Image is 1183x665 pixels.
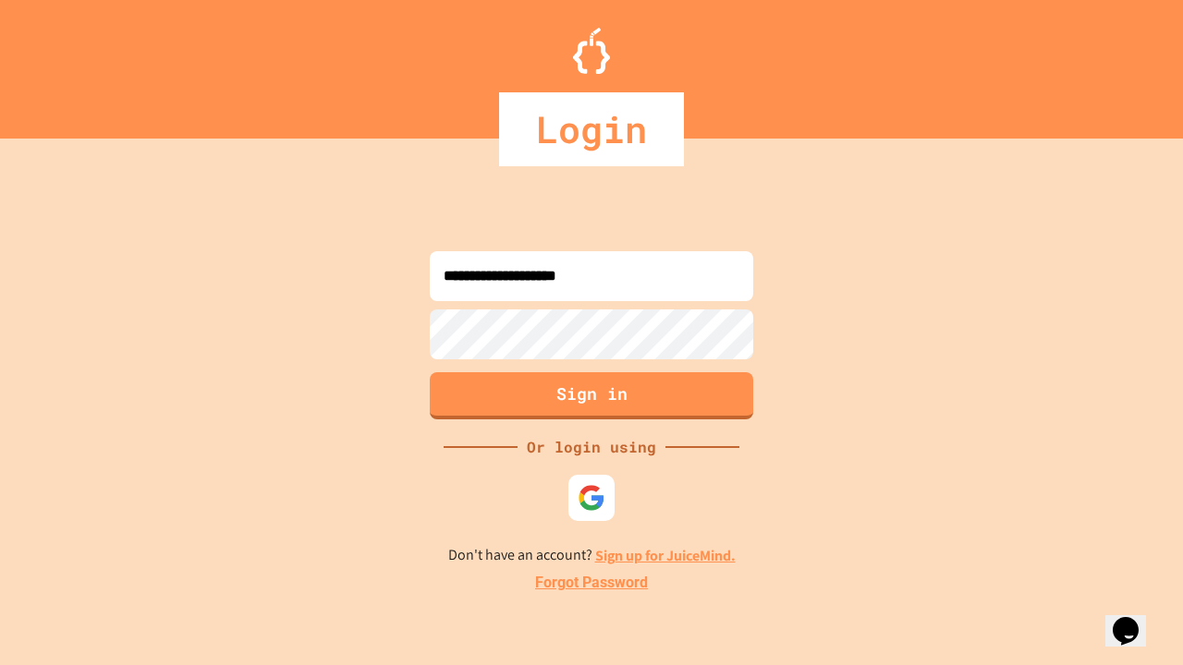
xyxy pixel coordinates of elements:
div: Or login using [518,436,665,458]
img: Logo.svg [573,28,610,74]
p: Don't have an account? [448,544,736,567]
div: Login [499,92,684,166]
img: google-icon.svg [578,484,605,512]
button: Sign in [430,372,753,419]
a: Forgot Password [535,572,648,594]
a: Sign up for JuiceMind. [595,546,736,565]
iframe: chat widget [1105,591,1165,647]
